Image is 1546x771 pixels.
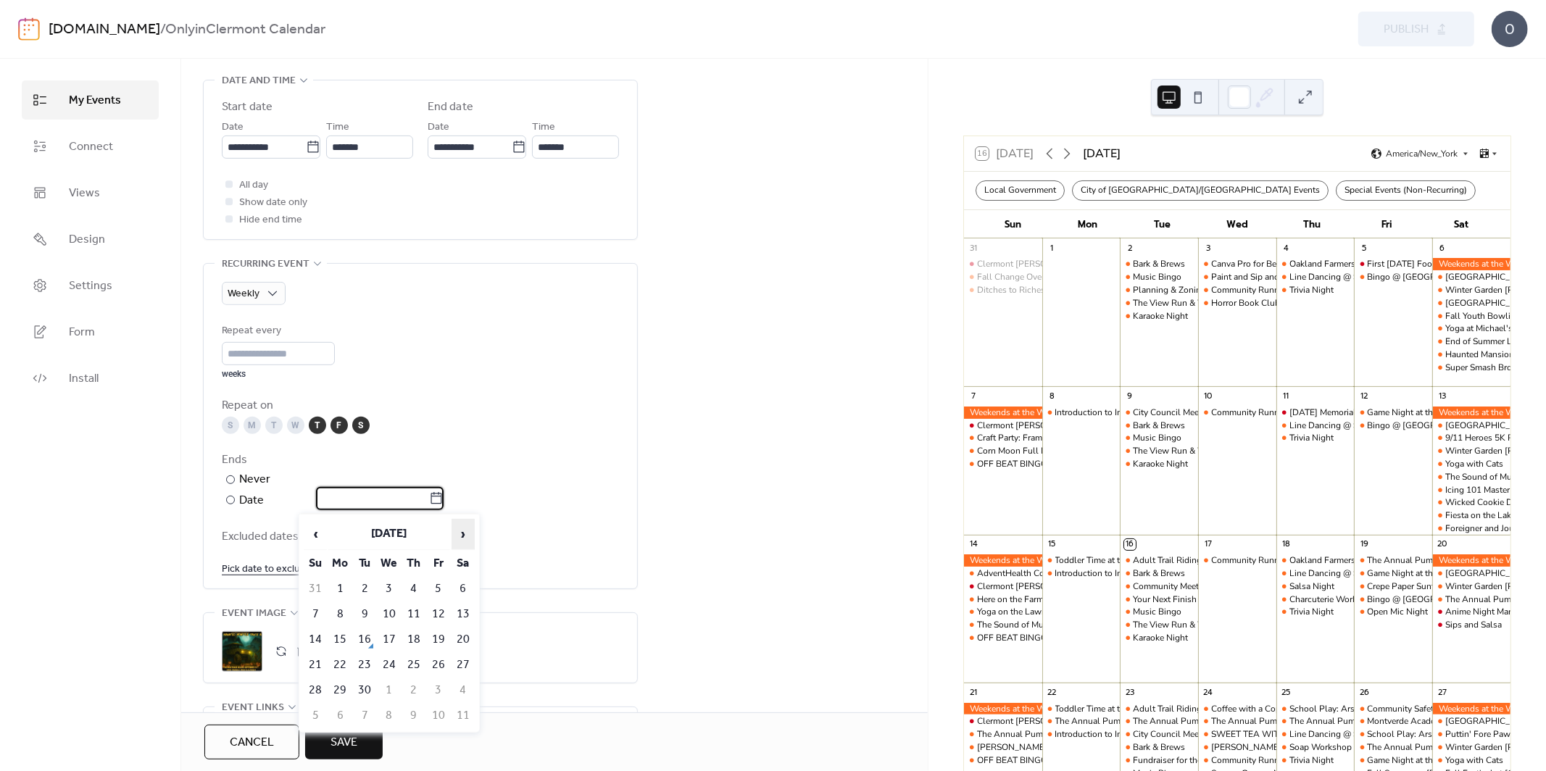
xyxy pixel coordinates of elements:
div: 6 [1437,243,1447,254]
span: Install [69,370,99,388]
div: Icing 101 Master class [1445,484,1532,496]
span: ‹ [304,520,326,549]
div: Adult Trail Riding Club [1120,554,1198,567]
div: F [331,417,348,434]
td: 21 [304,653,327,677]
div: Local Government [976,180,1065,201]
div: [GEOGRAPHIC_DATA] [1445,297,1536,309]
div: Toddler Time at the Barn [1055,554,1150,567]
td: 1 [328,577,352,601]
div: Clermont Farmer's Market [964,420,1042,432]
div: Open Mic Night [1367,606,1428,618]
div: Oakland Farmers Market [1289,554,1384,567]
div: Bingo @ The Cove Bar [1354,593,1432,606]
div: Date [239,491,444,510]
span: Date [428,119,449,136]
div: 13 [1437,391,1447,401]
td: 26 [427,653,450,677]
div: City Council Meeting [1120,407,1198,419]
a: Cancel [204,725,299,759]
div: S [352,417,370,434]
span: Date and time [222,72,296,90]
div: 20 [1437,539,1447,550]
div: Here on the Farm Tour [964,593,1042,606]
div: Clermont Farmer's Market [964,580,1042,593]
div: Community Running Event [1198,554,1276,567]
div: Sun [976,210,1050,239]
b: / [160,16,165,43]
div: Haunted Mansion Themed Indoor Market [1432,349,1510,361]
td: 17 [378,628,401,651]
div: Anime Night Market [1445,606,1523,618]
div: Canva Pro for Beginners [1198,258,1276,270]
div: Weekends at the Winery [1432,258,1510,270]
td: 18 [402,628,425,651]
div: 1 [1047,243,1057,254]
span: Connect [69,138,113,156]
div: Trivia Night [1289,432,1334,444]
td: 27 [452,653,475,677]
span: Time [532,119,555,136]
div: Tue [1125,210,1200,239]
div: Ends [222,451,616,469]
td: 22 [328,653,352,677]
td: 1 [378,678,401,702]
th: Sa [452,551,475,575]
div: Ditches to Riches [977,284,1045,296]
div: 11 [1281,391,1292,401]
div: Trivia Night [1289,606,1334,618]
td: 12 [427,602,450,626]
div: O [1492,11,1528,47]
div: Charcuterie Workshop at One Utopia [1276,593,1355,606]
td: 7 [304,602,327,626]
div: Bark & Brews [1133,258,1185,270]
span: Hide end time [239,212,302,229]
td: 5 [427,577,450,601]
div: AdventHealth Cool Sommer Mornings Triathlon-Duathlon-5k [964,567,1042,580]
span: My Events [69,92,121,109]
div: Karaoke Night [1133,310,1188,322]
a: Connect [22,127,159,166]
div: [GEOGRAPHIC_DATA] [1445,567,1536,580]
div: Community Meet & Greet: [PERSON_NAME] [1133,580,1305,593]
div: T [265,417,283,434]
div: Music Bingo [1133,432,1181,444]
div: OFF BEAT BINGO [977,632,1047,644]
div: OFF BEAT BINGO [964,632,1042,644]
div: 4 [1281,243,1292,254]
a: Install [22,359,159,398]
div: Here on the Farm Tour [977,593,1063,606]
div: Karaoke Night [1120,632,1198,644]
div: 9/11 Heroes 5K Ruck [1432,432,1510,444]
span: Views [69,185,100,202]
div: End of Summer Luau [1432,336,1510,348]
td: 11 [402,602,425,626]
div: 9/11 Heroes 5K Ruck [1445,432,1527,444]
div: The View Run & Walk Club [1133,619,1239,631]
div: Fiesta on the Lake [1432,509,1510,522]
td: 14 [304,628,327,651]
div: The View Run & Walk Club [1133,297,1239,309]
div: Planning & Zoning Commission [1133,284,1257,296]
div: [DATE] [1083,145,1121,162]
div: 22 [1047,687,1057,698]
div: Line Dancing @ Showcase of Citrus [1289,271,1429,283]
td: 9 [353,602,376,626]
div: Trivia Night [1276,606,1355,618]
div: Line Dancing @ Showcase of Citrus [1276,420,1355,432]
div: Horror Book Club [1198,297,1276,309]
div: First Friday Food Trucks [1354,258,1432,270]
div: Clermont [PERSON_NAME] Market [977,258,1114,270]
div: The Annual Pumpkin Ponderosa [1367,554,1494,567]
td: 20 [452,628,475,651]
td: 4 [452,678,475,702]
div: Canva Pro for Beginners [1211,258,1305,270]
div: Community Running Event [1211,284,1316,296]
div: Clermont Park Run [1432,420,1510,432]
b: OnlyinClermont Calendar [165,16,325,43]
div: Bark & Brews [1120,420,1198,432]
div: Introduction to Improv [1042,567,1121,580]
button: Save [305,725,383,759]
div: 3 [1202,243,1213,254]
div: End of Summer Luau [1445,336,1526,348]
